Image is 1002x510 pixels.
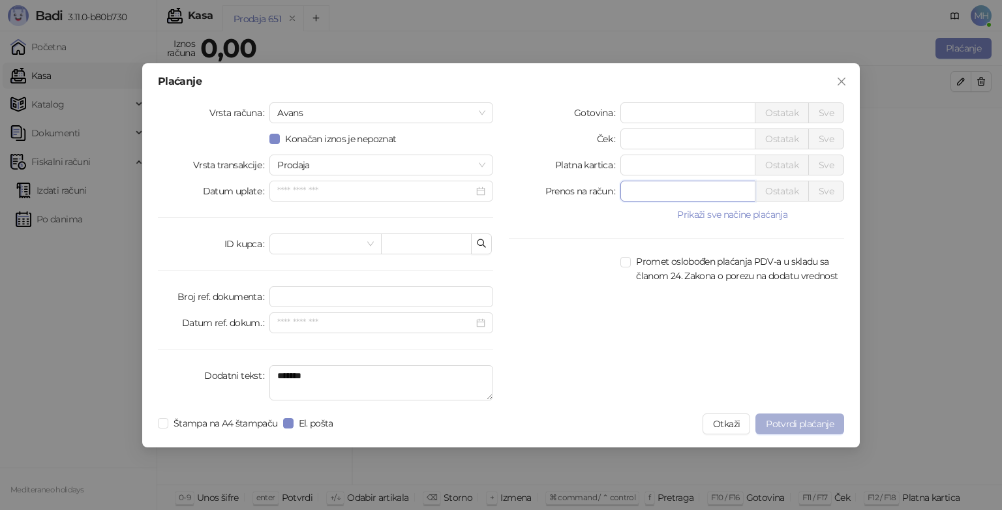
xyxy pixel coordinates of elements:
[831,76,852,87] span: Zatvori
[808,155,844,175] button: Sve
[269,286,493,307] input: Broj ref. dokumenta
[545,181,621,202] label: Prenos na račun
[808,128,844,149] button: Sve
[755,102,809,123] button: Ostatak
[182,312,270,333] label: Datum ref. dokum.
[269,365,493,400] textarea: Dodatni tekst
[177,286,269,307] label: Broj ref. dokumenta
[204,365,269,386] label: Dodatni tekst
[574,102,620,123] label: Gotovina
[755,128,809,149] button: Ostatak
[808,102,844,123] button: Sve
[755,155,809,175] button: Ostatak
[168,416,283,430] span: Štampa na A4 štampaču
[277,155,485,175] span: Prodaja
[620,207,844,222] button: Prikaži sve načine plaćanja
[193,155,270,175] label: Vrsta transakcije
[158,76,844,87] div: Plaćanje
[277,103,485,123] span: Avans
[224,233,269,254] label: ID kupca
[766,418,834,430] span: Potvrdi plaćanje
[703,413,750,434] button: Otkaži
[203,181,270,202] label: Datum uplate
[831,71,852,92] button: Close
[209,102,270,123] label: Vrsta računa
[836,76,847,87] span: close
[294,416,339,430] span: El. pošta
[280,132,401,146] span: Konačan iznos je nepoznat
[277,184,474,198] input: Datum uplate
[755,181,809,202] button: Ostatak
[555,155,620,175] label: Platna kartica
[631,254,844,283] span: Promet oslobođen plaćanja PDV-a u skladu sa članom 24. Zakona o porezu na dodatu vrednost
[808,181,844,202] button: Sve
[755,413,844,434] button: Potvrdi plaćanje
[277,316,474,330] input: Datum ref. dokum.
[597,128,620,149] label: Ček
